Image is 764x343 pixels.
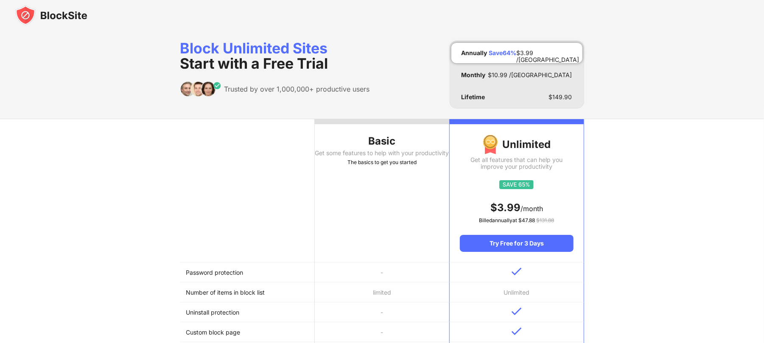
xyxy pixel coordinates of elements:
[180,81,221,97] img: trusted-by.svg
[517,50,579,56] div: $ 3.99 /[GEOGRAPHIC_DATA]
[460,216,573,225] div: Billed annually at $ 47.88
[460,235,573,252] div: Try Free for 3 Days
[180,302,315,322] td: Uninstall protection
[512,307,522,315] img: v-blue.svg
[180,282,315,302] td: Number of items in block list
[512,327,522,335] img: v-blue.svg
[315,158,449,167] div: The basics to get you started
[536,217,554,223] span: $ 131.88
[462,94,485,100] div: Lifetime
[499,180,534,189] img: save65.svg
[488,72,572,78] div: $ 10.99 /[GEOGRAPHIC_DATA]
[315,262,449,282] td: -
[462,72,486,78] div: Monthly
[483,134,498,155] img: img-premium-medal
[315,282,449,302] td: limited
[460,134,573,155] div: Unlimited
[462,50,487,56] div: Annually
[460,201,573,215] div: /month
[512,268,522,276] img: v-blue.svg
[15,5,87,25] img: blocksite-icon-black.svg
[224,85,370,93] div: Trusted by over 1,000,000+ productive users
[460,156,573,170] div: Get all features that can help you improve your productivity
[315,150,449,156] div: Get some features to help with your productivity
[490,201,521,214] span: $ 3.99
[180,322,315,342] td: Custom block page
[315,322,449,342] td: -
[180,55,328,72] span: Start with a Free Trial
[315,134,449,148] div: Basic
[489,50,517,56] div: Save 64 %
[315,302,449,322] td: -
[180,41,370,71] div: Block Unlimited Sites
[180,262,315,282] td: Password protection
[449,282,584,302] td: Unlimited
[549,94,572,100] div: $ 149.90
